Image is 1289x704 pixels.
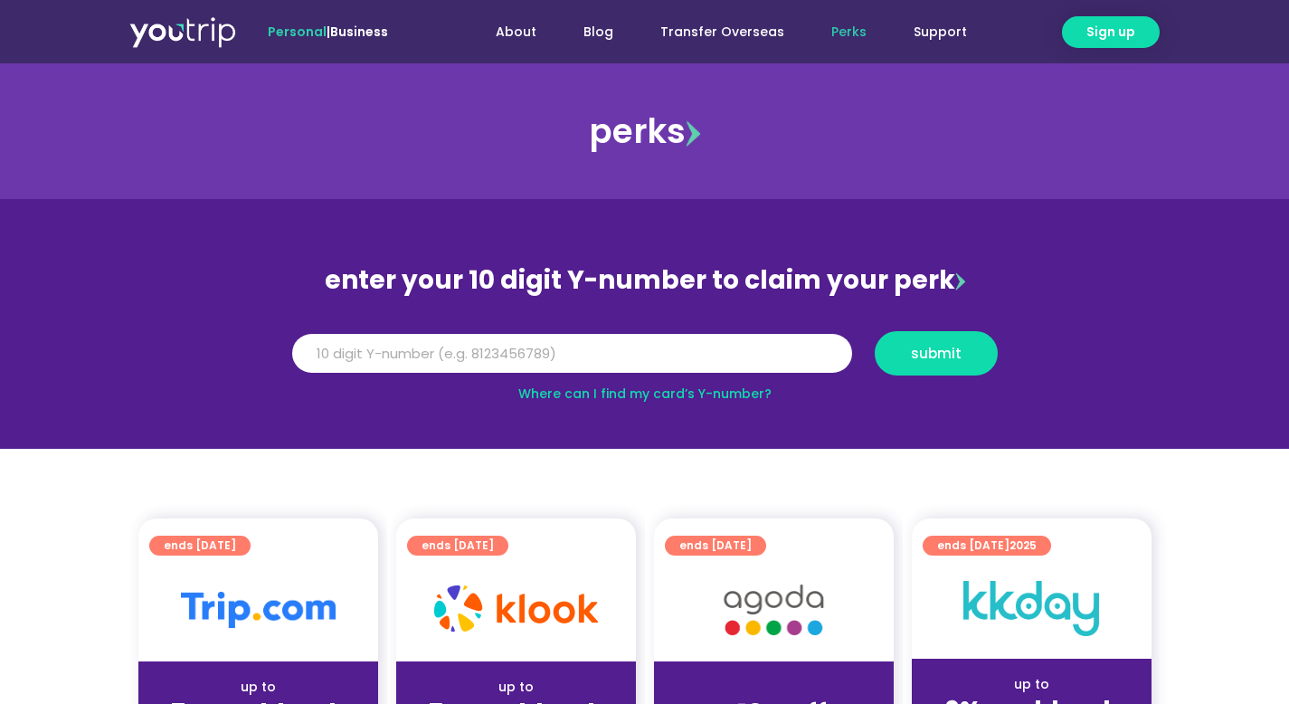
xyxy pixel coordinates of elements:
div: enter your 10 digit Y-number to claim your perk [283,257,1007,304]
a: Sign up [1062,16,1160,48]
span: Personal [268,23,327,41]
a: Where can I find my card’s Y-number? [518,385,772,403]
a: Transfer Overseas [637,15,808,49]
div: up to [153,678,364,697]
input: 10 digit Y-number (e.g. 8123456789) [292,334,852,374]
span: Sign up [1086,23,1135,42]
span: ends [DATE] [937,536,1037,556]
span: ends [DATE] [679,536,752,556]
span: 2025 [1009,538,1037,553]
button: submit [875,331,998,376]
a: ends [DATE]2025 [923,536,1051,556]
a: Perks [808,15,890,49]
span: | [268,23,388,41]
span: submit [911,347,962,360]
span: ends [DATE] [422,536,494,556]
nav: Menu [437,15,990,49]
a: ends [DATE] [407,536,508,556]
form: Y Number [292,331,998,389]
span: ends [DATE] [164,536,236,556]
span: up to [757,678,791,696]
div: up to [926,675,1137,694]
a: ends [DATE] [665,536,766,556]
div: up to [411,678,621,697]
a: ends [DATE] [149,536,251,556]
a: About [472,15,560,49]
a: Business [330,23,388,41]
a: Blog [560,15,637,49]
a: Support [890,15,990,49]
